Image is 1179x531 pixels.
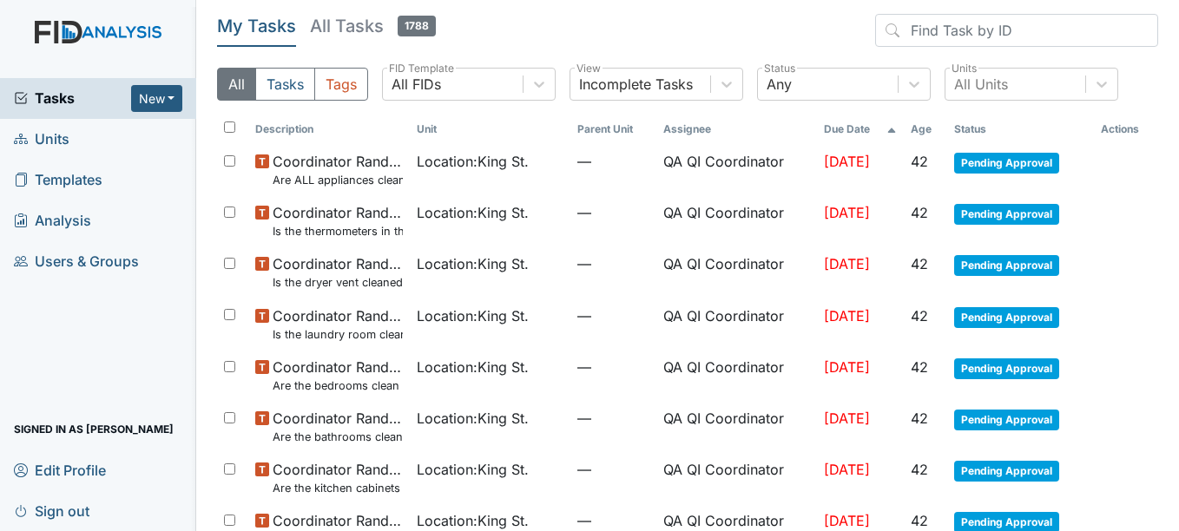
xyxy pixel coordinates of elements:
[824,204,870,221] span: [DATE]
[824,358,870,376] span: [DATE]
[14,497,89,524] span: Sign out
[947,115,1094,144] th: Toggle SortBy
[911,512,928,529] span: 42
[14,456,106,483] span: Edit Profile
[817,115,904,144] th: Toggle SortBy
[954,307,1059,328] span: Pending Approval
[1094,115,1158,144] th: Actions
[577,408,649,429] span: —
[656,144,817,195] td: QA QI Coordinator
[248,115,409,144] th: Toggle SortBy
[656,452,817,503] td: QA QI Coordinator
[767,74,792,95] div: Any
[273,172,402,188] small: Are ALL appliances clean and working properly?
[824,512,870,529] span: [DATE]
[875,14,1158,47] input: Find Task by ID
[824,461,870,478] span: [DATE]
[954,358,1059,379] span: Pending Approval
[417,357,529,377] span: Location : King St.
[656,246,817,298] td: QA QI Coordinator
[911,153,928,170] span: 42
[417,202,529,223] span: Location : King St.
[273,326,402,343] small: Is the laundry room clean and in good repair?
[14,167,102,193] span: Templates
[577,202,649,223] span: —
[14,248,139,275] span: Users & Groups
[217,68,256,101] button: All
[273,408,402,445] span: Coordinator Random Are the bathrooms clean and in good repair?
[577,357,649,377] span: —
[273,274,402,291] small: Is the dryer vent cleaned out?
[954,255,1059,276] span: Pending Approval
[273,357,402,394] span: Coordinator Random Are the bedrooms clean and in good repair?
[577,305,649,326] span: —
[273,459,402,496] span: Coordinator Random Are the kitchen cabinets and floors clean?
[273,223,402,239] small: Is the thermometers in the refrigerator reading between 34 degrees and 40 degrees?
[577,151,649,172] span: —
[273,253,402,291] span: Coordinator Random Is the dryer vent cleaned out?
[14,416,174,442] span: Signed in as [PERSON_NAME]
[577,510,649,531] span: —
[417,408,529,429] span: Location : King St.
[314,68,368,101] button: Tags
[911,358,928,376] span: 42
[954,410,1059,430] span: Pending Approval
[824,410,870,427] span: [DATE]
[911,410,928,427] span: 42
[656,195,817,246] td: QA QI Coordinator
[954,204,1059,225] span: Pending Approval
[656,298,817,350] td: QA QI Coordinator
[273,429,402,445] small: Are the bathrooms clean and in good repair?
[656,401,817,452] td: QA QI Coordinator
[824,255,870,272] span: [DATE]
[570,115,656,144] th: Toggle SortBy
[273,305,402,343] span: Coordinator Random Is the laundry room clean and in good repair?
[911,461,928,478] span: 42
[398,16,436,36] span: 1788
[911,204,928,221] span: 42
[310,14,436,38] h5: All Tasks
[954,461,1059,482] span: Pending Approval
[410,115,570,144] th: Toggle SortBy
[824,307,870,324] span: [DATE]
[273,377,402,394] small: Are the bedrooms clean and in good repair?
[417,253,529,274] span: Location : King St.
[911,255,928,272] span: 42
[824,153,870,170] span: [DATE]
[417,305,529,326] span: Location : King St.
[656,350,817,401] td: QA QI Coordinator
[417,510,529,531] span: Location : King St.
[14,88,131,108] a: Tasks
[224,121,235,133] input: Toggle All Rows Selected
[577,459,649,480] span: —
[904,115,946,144] th: Toggle SortBy
[273,151,402,188] span: Coordinator Random Are ALL appliances clean and working properly?
[131,85,183,112] button: New
[656,115,817,144] th: Assignee
[577,253,649,274] span: —
[255,68,315,101] button: Tasks
[417,151,529,172] span: Location : King St.
[954,153,1059,174] span: Pending Approval
[14,207,91,234] span: Analysis
[579,74,693,95] div: Incomplete Tasks
[217,14,296,38] h5: My Tasks
[217,68,368,101] div: Type filter
[273,202,402,239] span: Coordinator Random Is the thermometers in the refrigerator reading between 34 degrees and 40 degr...
[911,307,928,324] span: 42
[392,74,441,95] div: All FIDs
[273,480,402,496] small: Are the kitchen cabinets and floors clean?
[954,74,1008,95] div: All Units
[14,126,69,153] span: Units
[417,459,529,480] span: Location : King St.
